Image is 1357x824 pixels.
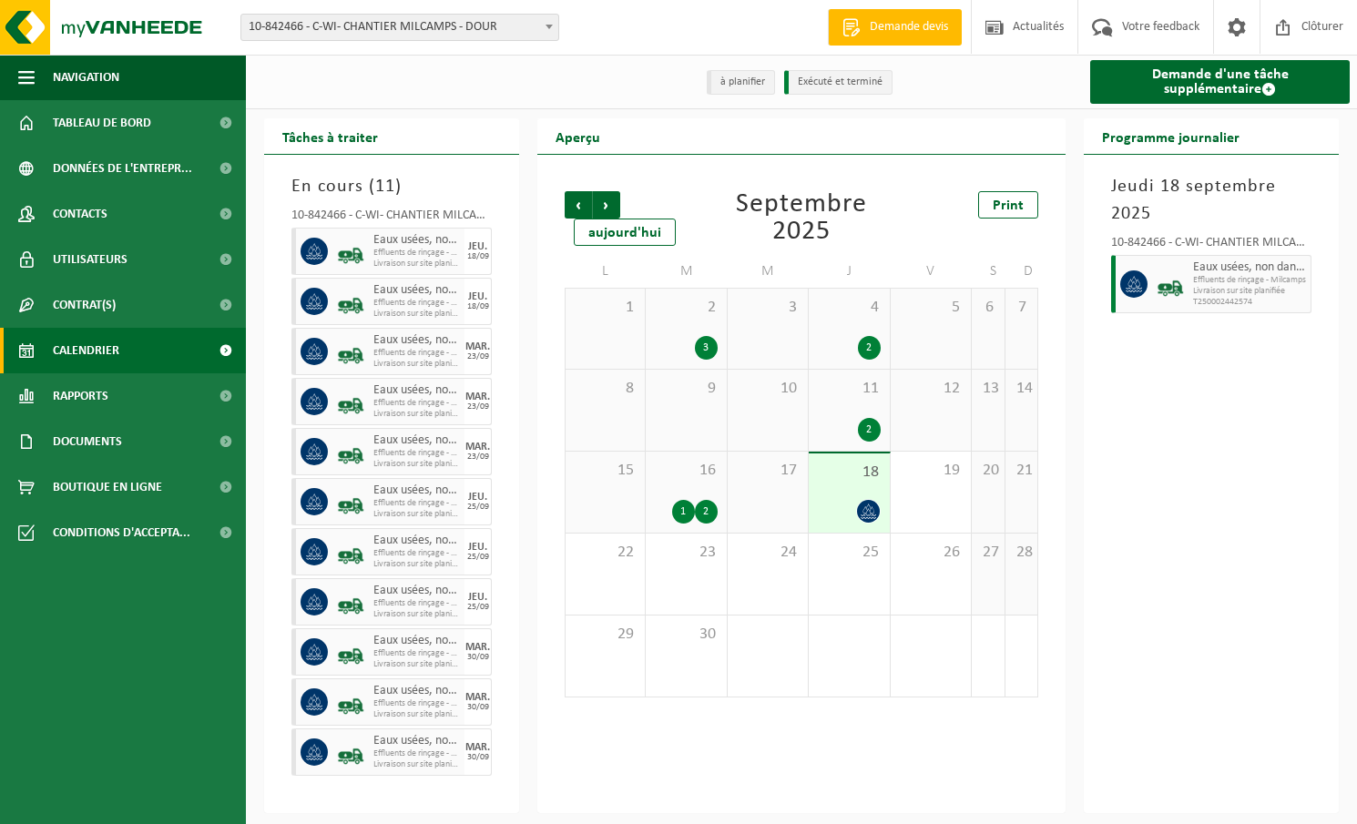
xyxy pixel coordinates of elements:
[53,55,119,100] span: Navigation
[468,592,487,603] div: JEU.
[1084,118,1258,154] h2: Programme journalier
[818,298,880,318] span: 4
[468,542,487,553] div: JEU.
[737,461,799,481] span: 17
[53,282,116,328] span: Contrat(s)
[565,191,592,219] span: Précédent
[373,398,460,409] span: Effluents de rinçage - Milcamps
[978,191,1038,219] a: Print
[981,379,995,399] span: 13
[891,255,972,288] td: V
[467,753,489,762] div: 30/09
[1090,60,1350,104] a: Demande d'une tâche supplémentaire
[373,448,460,459] span: Effluents de rinçage - Milcamps
[337,538,364,565] img: BL-LQ-LV
[53,237,128,282] span: Utilisateurs
[575,625,636,645] span: 29
[241,15,558,40] span: 10-842466 - C-WI- CHANTIER MILCAMPS - DOUR
[467,553,489,562] div: 25/09
[1015,461,1028,481] span: 21
[900,543,962,563] span: 26
[467,703,489,712] div: 30/09
[468,241,487,252] div: JEU.
[373,298,460,309] span: Effluents de rinçage - Milcamps
[373,383,460,398] span: Eaux usées, non dangereux
[375,178,395,196] span: 11
[291,209,492,228] div: 10-842466 - C-WI- CHANTIER MILCAMPS - DOUR
[373,698,460,709] span: Effluents de rinçage - Milcamps
[373,709,460,720] span: Livraison sur site planifiée
[672,500,695,524] div: 1
[53,464,162,510] span: Boutique en ligne
[264,118,396,154] h2: Tâches à traiter
[373,333,460,348] span: Eaux usées, non dangereux
[655,298,717,318] span: 2
[337,438,364,465] img: BL-LQ-LV
[373,548,460,559] span: Effluents de rinçage - Milcamps
[655,625,717,645] span: 30
[719,191,884,246] div: Septembre 2025
[373,283,460,298] span: Eaux usées, non dangereux
[337,738,364,766] img: BL-LQ-LV
[373,634,460,648] span: Eaux usées, non dangereux
[337,338,364,365] img: BL-LQ-LV
[1005,255,1038,288] td: D
[818,463,880,483] span: 18
[981,461,995,481] span: 20
[574,219,676,246] div: aujourd'hui
[900,461,962,481] span: 19
[53,419,122,464] span: Documents
[337,688,364,716] img: BL-LQ-LV
[575,298,636,318] span: 1
[373,559,460,570] span: Livraison sur site planifiée
[373,598,460,609] span: Effluents de rinçage - Milcamps
[373,609,460,620] span: Livraison sur site planifiée
[373,759,460,770] span: Livraison sur site planifiée
[1015,379,1028,399] span: 14
[53,373,108,419] span: Rapports
[809,255,890,288] td: J
[737,543,799,563] span: 24
[575,461,636,481] span: 15
[1111,237,1311,255] div: 10-842466 - C-WI- CHANTIER MILCAMPS - DOUR
[373,684,460,698] span: Eaux usées, non dangereux
[981,298,995,318] span: 6
[575,543,636,563] span: 22
[373,509,460,520] span: Livraison sur site planifiée
[53,328,119,373] span: Calendrier
[972,255,1005,288] td: S
[593,191,620,219] span: Suivant
[373,309,460,320] span: Livraison sur site planifiée
[373,483,460,498] span: Eaux usées, non dangereux
[291,173,492,200] h3: En cours ( )
[1157,270,1184,298] img: BL-LQ-LV
[373,648,460,659] span: Effluents de rinçage - Milcamps
[373,748,460,759] span: Effluents de rinçage - Milcamps
[981,543,995,563] span: 27
[655,543,717,563] span: 23
[467,352,489,361] div: 23/09
[467,653,489,662] div: 30/09
[695,500,718,524] div: 2
[240,14,559,41] span: 10-842466 - C-WI- CHANTIER MILCAMPS - DOUR
[465,341,490,352] div: MAR.
[818,379,880,399] span: 11
[465,392,490,402] div: MAR.
[337,238,364,265] img: BL-LQ-LV
[707,70,775,95] li: à planifier
[858,418,881,442] div: 2
[53,191,107,237] span: Contacts
[465,642,490,653] div: MAR.
[53,146,192,191] span: Données de l'entrepr...
[467,453,489,462] div: 23/09
[900,298,962,318] span: 5
[373,459,460,470] span: Livraison sur site planifiée
[53,510,190,555] span: Conditions d'accepta...
[337,288,364,315] img: BL-LQ-LV
[373,498,460,509] span: Effluents de rinçage - Milcamps
[468,492,487,503] div: JEU.
[465,442,490,453] div: MAR.
[53,100,151,146] span: Tableau de bord
[1193,297,1306,308] span: T250002442574
[1193,275,1306,286] span: Effluents de rinçage - Milcamps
